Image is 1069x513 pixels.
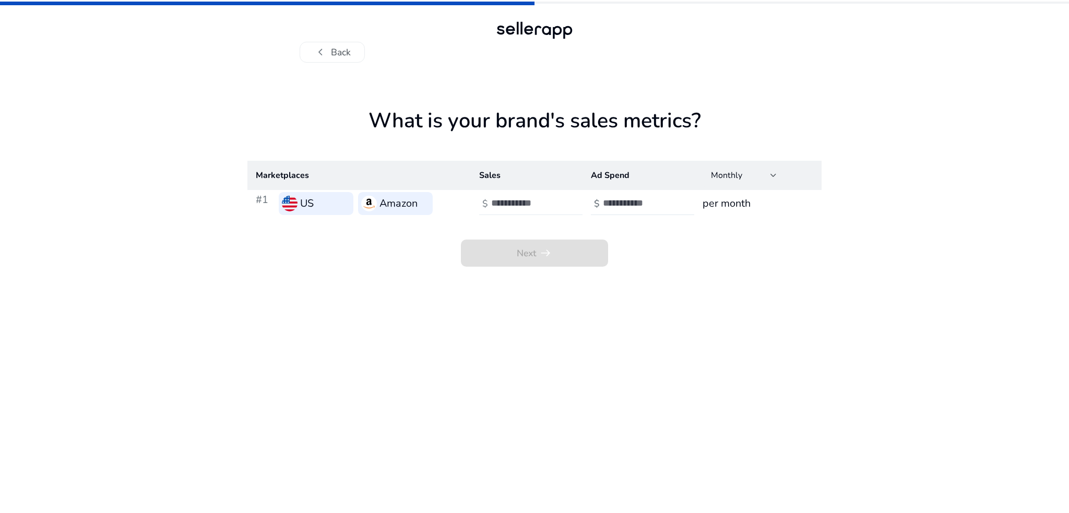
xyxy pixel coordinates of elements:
span: chevron_left [314,45,327,59]
th: Sales [471,161,583,190]
h3: per month [703,196,813,212]
th: Ad Spend [583,161,694,190]
h1: What is your brand's sales metrics? [247,109,822,161]
h4: $ [482,198,488,209]
h3: US [300,196,314,212]
th: Marketplaces [247,161,471,190]
h3: Amazon [379,196,418,212]
h4: $ [594,198,600,209]
button: chevron_leftBack [300,42,365,63]
span: Monthly [711,170,742,181]
h3: #1 [256,192,274,215]
img: us.svg [282,196,298,211]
